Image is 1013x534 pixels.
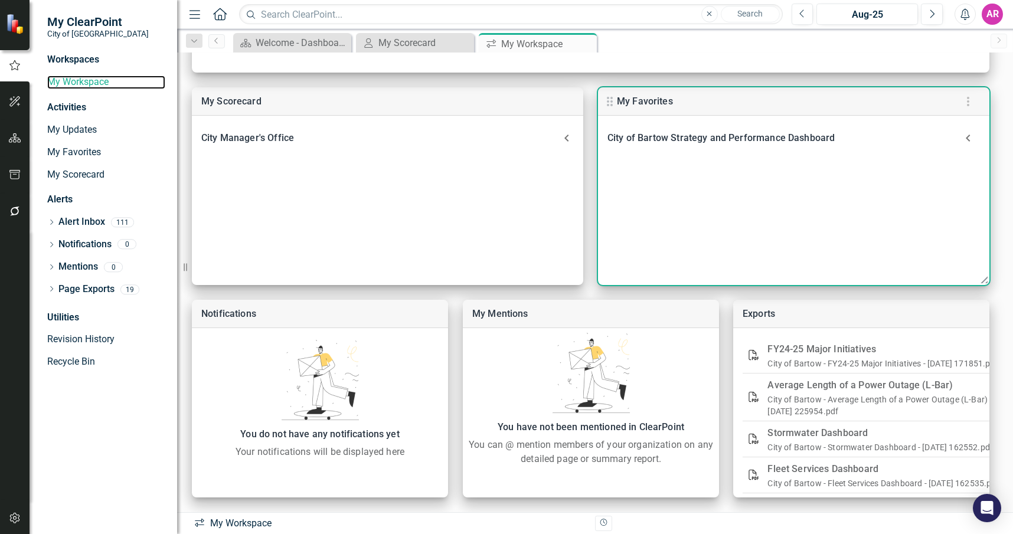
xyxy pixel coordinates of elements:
[201,130,560,146] div: City Manager's Office
[47,193,165,207] div: Alerts
[47,123,165,137] a: My Updates
[6,14,27,34] img: ClearPoint Strategy
[816,4,918,25] button: Aug-25
[378,35,471,50] div: My Scorecard
[767,359,998,368] a: City of Bartow - FY24-25 Major Initiatives - [DATE] 171851.pdf
[767,425,1000,441] div: Stormwater Dashboard
[198,426,442,443] div: You do not have any notifications yet
[58,260,98,274] a: Mentions
[767,395,992,416] a: City of Bartow - Average Length of a Power Outage (L-Bar) - [DATE] 225954.pdf
[47,311,165,325] div: Utilities
[721,6,780,22] button: Search
[767,461,1000,477] div: Fleet Services Dashboard
[201,96,262,107] a: My Scorecard
[598,125,989,151] div: City of Bartow Strategy and Performance Dashboard
[472,308,528,319] a: My Mentions
[47,168,165,182] a: My Scorecard
[256,35,348,50] div: Welcome - Dashboard
[198,445,442,459] div: Your notifications will be displayed here
[194,517,586,530] div: My Workspace
[236,35,348,50] a: Welcome - Dashboard
[47,76,165,89] a: My Workspace
[47,101,165,114] div: Activities
[47,53,99,67] div: Workspaces
[117,240,136,250] div: 0
[767,497,1000,513] div: Fleet Services Dashboard
[737,9,763,18] span: Search
[821,8,914,22] div: Aug-25
[617,96,673,107] a: My Favorites
[743,308,775,319] a: Exports
[767,443,993,452] a: City of Bartow - Stormwater Dashboard - [DATE] 162552.pdf
[58,238,112,251] a: Notifications
[47,29,149,38] small: City of [GEOGRAPHIC_DATA]
[469,438,713,466] div: You can @ mention members of your organization on any detailed page or summary report.
[47,15,149,29] span: My ClearPoint
[973,494,1001,522] div: Open Intercom Messenger
[201,308,256,319] a: Notifications
[982,4,1003,25] button: AR
[359,35,471,50] a: My Scorecard
[607,130,956,146] div: City of Bartow Strategy and Performance Dashboard
[58,215,105,229] a: Alert Inbox
[192,125,583,151] div: City Manager's Office
[501,37,594,51] div: My Workspace
[58,283,115,296] a: Page Exports
[47,146,165,159] a: My Favorites
[767,479,999,488] a: City of Bartow - Fleet Services Dashboard - [DATE] 162535.pdf
[47,355,165,369] a: Recycle Bin
[120,284,139,294] div: 19
[767,341,1000,358] div: FY24-25 Major Initiatives
[104,262,123,272] div: 0
[767,377,1000,394] div: Average Length of a Power Outage (L-Bar)
[47,333,165,346] a: Revision History
[111,217,134,227] div: 111
[239,4,782,25] input: Search ClearPoint...
[469,419,713,435] div: You have not been mentioned in ClearPoint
